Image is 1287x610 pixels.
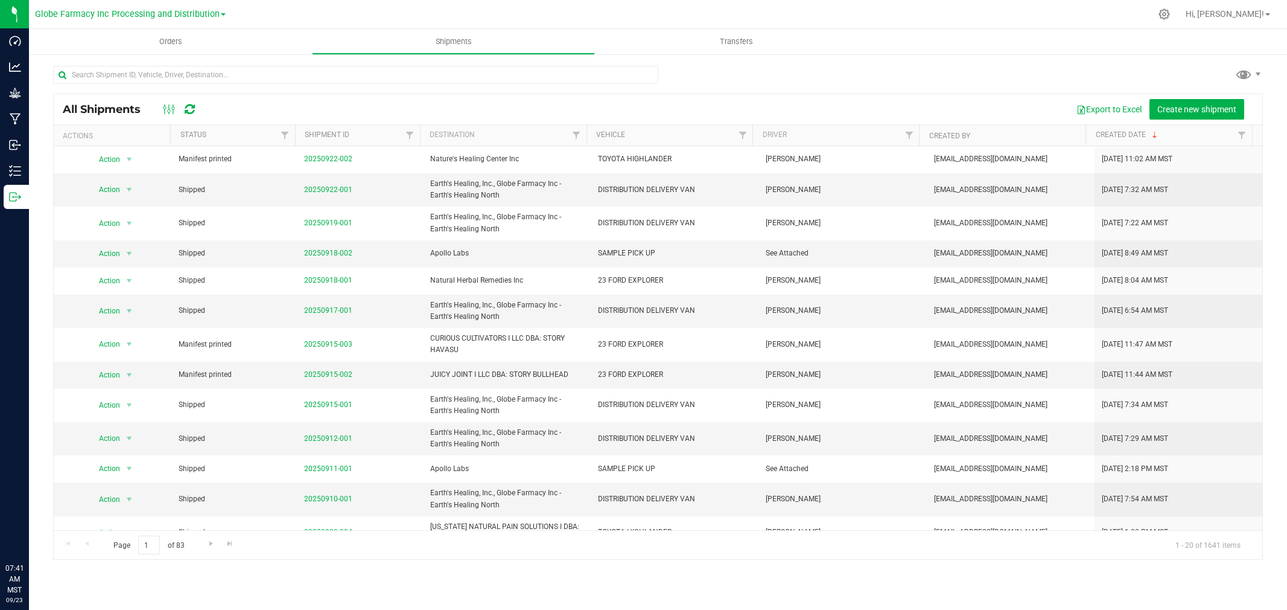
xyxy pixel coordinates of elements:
[304,249,352,257] a: 20250918-002
[88,245,121,262] span: Action
[179,369,290,380] span: Manifest printed
[766,217,919,229] span: [PERSON_NAME]
[598,248,751,259] span: SAMPLE PICK UP
[121,272,136,289] span: select
[430,153,583,165] span: Nature's Healing Center Inc
[304,306,352,315] a: 20250917-001
[766,493,919,505] span: [PERSON_NAME]
[1102,527,1168,538] span: [DATE] 1:09 PM MST
[9,191,21,203] inline-svg: Outbound
[304,400,352,409] a: 20250915-001
[598,275,751,286] span: 23 FORD EXPLORER
[9,87,21,99] inline-svg: Grow
[88,397,121,414] span: Action
[304,434,352,443] a: 20250912-001
[9,165,21,177] inline-svg: Inventory
[179,339,290,350] span: Manifest printed
[88,491,121,508] span: Action
[430,248,583,259] span: Apollo Labs
[420,125,586,146] th: Destination
[598,493,751,505] span: DISTRIBUTION DELIVERY VAN
[121,367,136,384] span: select
[179,493,290,505] span: Shipped
[1102,275,1168,286] span: [DATE] 8:04 AM MST
[121,151,136,168] span: select
[1102,184,1168,196] span: [DATE] 7:32 AM MST
[430,463,583,475] span: Apollo Labs
[1069,99,1149,120] button: Export to Excel
[179,433,290,445] span: Shipped
[1102,339,1172,350] span: [DATE] 11:47 AM MST
[732,125,752,146] a: Filter
[430,275,583,286] span: Natural Herbal Remedies Inc
[121,336,136,353] span: select
[598,369,751,380] span: 23 FORD EXPLORER
[598,339,751,350] span: 23 FORD EXPLORER
[598,527,751,538] span: TOYOTA HIGHLANDER
[121,181,136,198] span: select
[35,9,220,19] span: Globe Farmacy Inc Processing and Distribution
[5,596,24,605] p: 09/23
[179,305,290,316] span: Shipped
[419,36,488,47] span: Shipments
[934,433,1047,445] span: [EMAIL_ADDRESS][DOMAIN_NAME]
[766,153,919,165] span: [PERSON_NAME]
[304,219,352,227] a: 20250919-001
[934,369,1047,380] span: [EMAIL_ADDRESS][DOMAIN_NAME]
[304,370,352,379] a: 20250915-002
[121,460,136,477] span: select
[304,495,352,503] a: 20250910-001
[766,184,919,196] span: [PERSON_NAME]
[88,151,121,168] span: Action
[934,339,1047,350] span: [EMAIL_ADDRESS][DOMAIN_NAME]
[766,369,919,380] span: [PERSON_NAME]
[63,132,165,140] div: Actions
[1102,369,1172,380] span: [DATE] 11:44 AM MST
[180,130,206,139] a: Status
[1157,8,1172,20] div: Manage settings
[766,399,919,411] span: [PERSON_NAME]
[63,103,153,116] span: All Shipments
[179,463,290,475] span: Shipped
[179,184,290,196] span: Shipped
[179,153,290,165] span: Manifest printed
[1096,130,1160,139] a: Created Date
[275,125,295,146] a: Filter
[121,303,136,319] span: select
[88,460,121,477] span: Action
[430,394,583,417] span: Earth's Healing, Inc., Globe Farmacy Inc - Earth's Healing North
[766,339,919,350] span: [PERSON_NAME]
[1102,433,1168,445] span: [DATE] 7:29 AM MST
[103,536,194,554] span: Page of 83
[179,217,290,229] span: Shipped
[1102,153,1172,165] span: [DATE] 11:02 AM MST
[766,275,919,286] span: [PERSON_NAME]
[304,528,352,536] a: 20250909-004
[121,430,136,447] span: select
[400,125,420,146] a: Filter
[88,303,121,319] span: Action
[598,463,751,475] span: SAMPLE PICK UP
[29,29,312,54] a: Orders
[221,536,239,552] a: Go to the last page
[1102,217,1168,229] span: [DATE] 7:22 AM MST
[9,35,21,47] inline-svg: Dashboard
[1157,104,1236,114] span: Create new shipment
[596,130,625,139] a: Vehicle
[202,536,220,552] a: Go to the next page
[595,29,878,54] a: Transfers
[1102,493,1168,505] span: [DATE] 7:54 AM MST
[934,493,1047,505] span: [EMAIL_ADDRESS][DOMAIN_NAME]
[9,139,21,151] inline-svg: Inbound
[121,524,136,541] span: select
[1102,305,1168,316] span: [DATE] 6:54 AM MST
[88,524,121,541] span: Action
[304,464,352,473] a: 20250911-001
[121,491,136,508] span: select
[1102,248,1168,259] span: [DATE] 8:49 AM MST
[934,217,1047,229] span: [EMAIL_ADDRESS][DOMAIN_NAME]
[598,217,751,229] span: DISTRIBUTION DELIVERY VAN
[121,215,136,232] span: select
[1186,9,1264,19] span: Hi, [PERSON_NAME]!
[430,369,583,380] span: JUICY JOINT I LLC DBA: STORY BULLHEAD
